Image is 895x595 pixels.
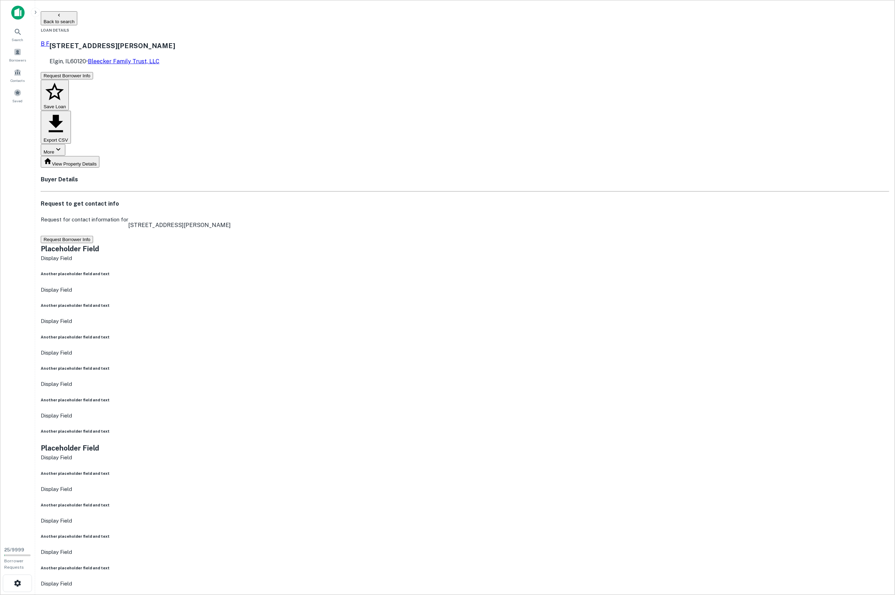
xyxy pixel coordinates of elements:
p: Display Field [41,286,889,294]
h6: Another placeholder field and text [41,533,889,539]
h6: Another placeholder field and text [41,428,889,434]
h6: Another placeholder field and text [41,334,889,340]
img: capitalize-icon.png [11,6,25,20]
h6: Another placeholder field and text [41,366,889,371]
button: Request Borrower Info [41,236,93,243]
span: Loan Details [41,28,69,32]
a: B F [41,34,50,71]
a: Bleecker Family Trust, LLC [88,58,159,65]
span: Borrowers [9,57,26,63]
span: Saved [13,98,23,104]
a: Contacts [2,66,33,85]
button: Save Loan [41,80,69,111]
button: Export CSV [41,111,71,144]
h4: Buyer Details [41,175,889,184]
h5: Placeholder Field [41,244,889,254]
p: [STREET_ADDRESS][PERSON_NAME] [128,221,231,229]
h6: Another placeholder field and text [41,471,889,476]
h6: Another placeholder field and text [41,271,889,277]
iframe: Chat Widget [860,539,895,573]
span: Search [12,37,24,43]
h3: [STREET_ADDRESS][PERSON_NAME] [50,41,175,51]
p: Display Field [41,412,889,420]
span: 25 / 9999 [4,547,24,552]
h6: Another placeholder field and text [41,397,889,403]
h6: Another placeholder field and text [41,565,889,571]
p: Elgin, IL60120 • [50,57,175,66]
a: Saved [2,86,33,105]
p: Display Field [41,580,889,588]
p: Display Field [41,254,889,263]
a: Borrowers [2,45,33,64]
span: Borrower Requests [4,558,24,570]
h4: Request to get contact info [41,200,889,208]
p: Display Field [41,517,889,525]
span: Contacts [11,78,25,83]
p: Display Field [41,453,889,462]
p: Display Field [41,317,889,325]
p: Display Field [41,548,889,556]
h6: Another placeholder field and text [41,303,889,308]
p: Request for contact information for [41,215,128,235]
p: Display Field [41,485,889,493]
h5: Placeholder Field [41,443,889,453]
button: More [41,144,65,156]
h6: Another placeholder field and text [41,502,889,508]
button: Request Borrower Info [41,72,93,79]
p: Display Field [41,349,889,357]
p: Display Field [41,380,889,388]
a: Search [2,25,33,44]
button: Back to search [41,11,77,25]
p: B F [41,40,50,48]
button: View Property Details [41,156,99,168]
